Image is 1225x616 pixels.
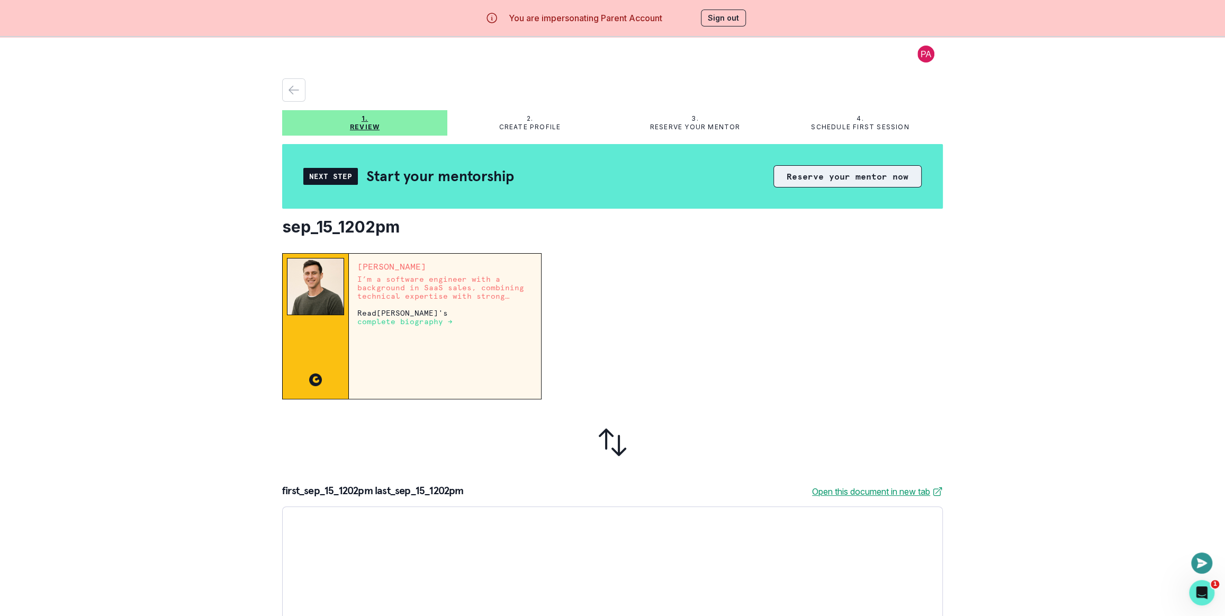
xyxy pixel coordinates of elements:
[357,275,533,300] p: I’m a software engineer with a background in SaaS sales, combining technical expertise with stron...
[357,262,533,271] p: [PERSON_NAME]
[1189,580,1214,605] iframe: Intercom live chat
[773,165,922,188] button: Reserve your mentor now
[1211,580,1219,588] span: 1
[701,10,746,26] button: Sign out
[1191,552,1212,574] button: Open or close messaging widget
[357,317,453,326] a: complete biography →
[509,12,662,24] p: You are impersonating Parent Account
[362,114,368,123] p: 1.
[650,123,741,131] p: Reserve your mentor
[309,373,322,386] img: CC image
[366,167,514,185] h2: Start your mentorship
[303,168,358,185] div: Next Step
[909,46,943,63] button: profile picture
[527,114,533,123] p: 2.
[811,123,909,131] p: Schedule first session
[857,114,863,123] p: 4.
[812,485,943,498] a: Open this document in new tab
[357,309,533,326] p: Read [PERSON_NAME] 's
[499,123,561,131] p: Create profile
[350,123,380,131] p: Review
[282,485,464,498] p: first_sep_15_1202pm last_sep_15_1202pm
[282,217,943,236] h2: sep_15_1202pm
[691,114,698,123] p: 3.
[287,258,344,315] img: Mentor Image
